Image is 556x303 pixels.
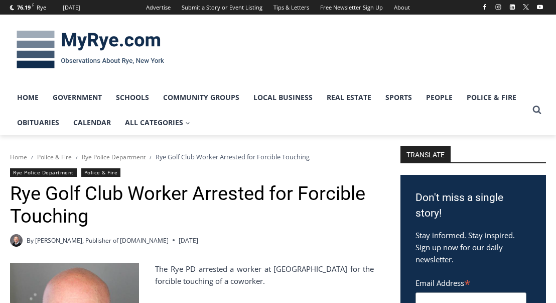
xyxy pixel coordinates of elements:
a: Facebook [479,1,491,13]
a: Obituaries [10,110,66,135]
a: All Categories [118,110,197,135]
div: Rye [37,3,46,12]
h3: Don't miss a single story! [415,190,531,222]
a: [PERSON_NAME], Publisher of [DOMAIN_NAME] [35,236,169,245]
label: Email Address [415,273,526,291]
time: [DATE] [179,236,198,245]
p: The Rye PD arrested a worker at [GEOGRAPHIC_DATA] for the forcible touching of a coworker. [10,263,374,287]
a: Instagram [492,1,504,13]
a: Rye Police Department [10,168,77,177]
span: / [150,154,152,161]
a: Community Groups [156,85,246,110]
span: By [27,236,34,245]
a: Linkedin [506,1,518,13]
span: 76.19 [17,4,31,11]
img: MyRye.com [10,24,171,76]
span: All Categories [125,117,190,128]
button: View Search Form [528,101,546,119]
span: / [76,154,78,161]
a: Author image [10,234,23,247]
strong: TRANSLATE [400,146,451,162]
nav: Primary Navigation [10,85,528,136]
a: YouTube [534,1,546,13]
h1: Rye Golf Club Worker Arrested for Forcible Touching [10,182,374,228]
a: Government [46,85,109,110]
a: Calendar [66,110,118,135]
span: Rye Golf Club Worker Arrested for Forcible Touching [156,152,310,161]
a: Local Business [246,85,320,110]
a: Sports [378,85,419,110]
a: Real Estate [320,85,378,110]
a: Rye Police Department [82,153,146,161]
a: Schools [109,85,156,110]
a: Police & Fire [37,153,72,161]
div: [DATE] [63,3,80,12]
a: Police & Fire [81,168,121,177]
a: Police & Fire [460,85,523,110]
span: / [31,154,33,161]
span: F [32,2,34,8]
nav: Breadcrumbs [10,152,374,162]
a: People [419,85,460,110]
a: Home [10,85,46,110]
p: Stay informed. Stay inspired. Sign up now for our daily newsletter. [415,229,531,265]
a: Home [10,153,27,161]
a: X [520,1,532,13]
